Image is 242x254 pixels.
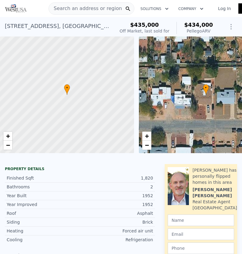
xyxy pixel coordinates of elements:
div: Roof [7,210,80,216]
img: Pellego [5,4,27,13]
div: 1952 [80,201,153,208]
div: Siding [7,219,80,225]
span: • [64,85,70,91]
input: Phone [168,242,234,254]
div: Year Built [7,193,80,199]
div: • [203,84,209,95]
div: Property details [5,166,155,171]
div: Asphalt [80,210,153,216]
span: + [145,132,149,140]
span: • [203,85,209,91]
a: Zoom in [142,132,151,141]
span: + [6,132,10,140]
input: Email [168,228,234,240]
div: 1952 [80,193,153,199]
span: − [6,141,10,149]
button: Solutions [136,3,173,14]
div: [STREET_ADDRESS] , [GEOGRAPHIC_DATA] , AZ 85711 [5,22,110,30]
div: [GEOGRAPHIC_DATA] [193,205,237,211]
a: Zoom out [142,141,151,150]
div: Pellego ARV [184,28,213,34]
a: Zoom out [3,141,12,150]
div: Forced air unit [80,228,153,234]
button: Show Options [225,21,237,33]
span: − [145,141,149,149]
div: Year Improved [7,201,80,208]
span: Search an address or region [49,5,122,12]
div: [PERSON_NAME] [PERSON_NAME] [193,187,237,199]
div: Real Estate Agent [193,199,230,205]
div: 1,820 [80,175,153,181]
div: Cooling [7,237,80,243]
div: Off Market, last sold for [119,28,169,34]
div: 2 [80,184,153,190]
a: Log In [211,5,238,12]
div: Refrigeration [80,237,153,243]
div: • [64,84,70,95]
div: Brick [80,219,153,225]
div: Bathrooms [7,184,80,190]
div: Heating [7,228,80,234]
button: Company [173,3,208,14]
div: Finished Sqft [7,175,80,181]
input: Name [168,215,234,226]
span: $434,000 [184,22,213,28]
div: [PERSON_NAME] has personally flipped homes in this area [193,167,237,185]
a: Zoom in [3,132,12,141]
span: $435,000 [130,22,159,28]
